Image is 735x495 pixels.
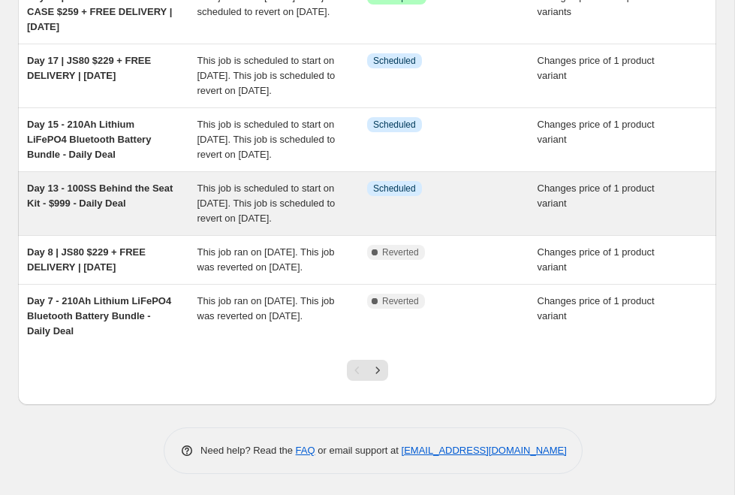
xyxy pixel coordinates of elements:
[373,183,416,195] span: Scheduled
[197,295,335,321] span: This job ran on [DATE]. This job was reverted on [DATE].
[367,360,388,381] button: Next
[27,119,151,160] span: Day 15 - 210Ah Lithium LiFePO4 Bluetooth Battery Bundle - Daily Deal
[296,445,315,456] a: FAQ
[197,119,336,160] span: This job is scheduled to start on [DATE]. This job is scheduled to revert on [DATE].
[197,55,336,96] span: This job is scheduled to start on [DATE]. This job is scheduled to revert on [DATE].
[200,445,296,456] span: Need help? Read the
[197,183,336,224] span: This job is scheduled to start on [DATE]. This job is scheduled to revert on [DATE].
[538,55,655,81] span: Changes price of 1 product variant
[27,295,171,337] span: Day 7 - 210Ah Lithium LiFePO4 Bluetooth Battery Bundle - Daily Deal
[347,360,388,381] nav: Pagination
[402,445,567,456] a: [EMAIL_ADDRESS][DOMAIN_NAME]
[382,246,419,258] span: Reverted
[315,445,402,456] span: or email support at
[538,295,655,321] span: Changes price of 1 product variant
[373,55,416,67] span: Scheduled
[27,183,173,209] span: Day 13 - 100SS Behind the Seat Kit - $999 - Daily Deal
[538,119,655,145] span: Changes price of 1 product variant
[27,55,151,81] span: Day 17 | JS80 $229 + FREE DELIVERY | [DATE]
[197,246,335,273] span: This job ran on [DATE]. This job was reverted on [DATE].
[382,295,419,307] span: Reverted
[27,246,146,273] span: Day 8 | JS80 $229 + FREE DELIVERY | [DATE]
[373,119,416,131] span: Scheduled
[538,183,655,209] span: Changes price of 1 product variant
[538,246,655,273] span: Changes price of 1 product variant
